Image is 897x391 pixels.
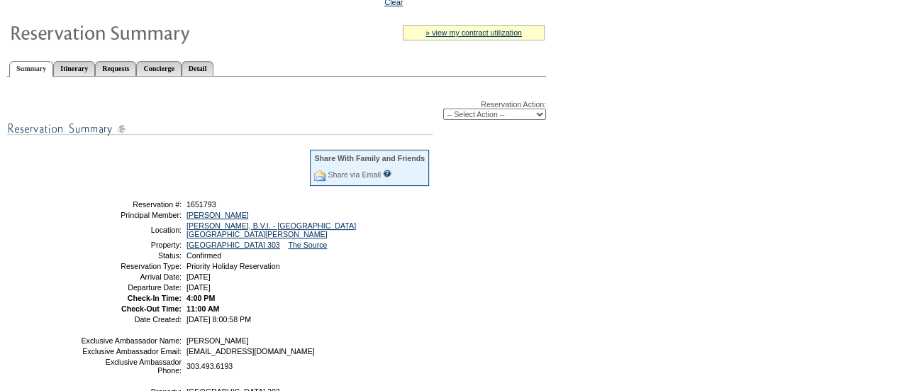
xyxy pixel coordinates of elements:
[80,336,182,345] td: Exclusive Ambassador Name:
[186,315,251,324] span: [DATE] 8:00:58 PM
[80,251,182,260] td: Status:
[186,304,219,313] span: 11:00 AM
[186,262,279,270] span: Priority Holiday Reservation
[186,283,211,292] span: [DATE]
[80,241,182,249] td: Property:
[186,211,249,219] a: [PERSON_NAME]
[80,358,182,375] td: Exclusive Ambassador Phone:
[182,61,214,76] a: Detail
[425,28,522,37] a: » view my contract utilization
[80,315,182,324] td: Date Created:
[314,154,425,163] div: Share With Family and Friends
[9,18,293,46] img: Reservaton Summary
[186,241,280,249] a: [GEOGRAPHIC_DATA] 303
[186,251,221,260] span: Confirmed
[186,347,315,356] span: [EMAIL_ADDRESS][DOMAIN_NAME]
[7,120,433,138] img: subTtlResSummary.gif
[186,272,211,281] span: [DATE]
[186,221,356,238] a: [PERSON_NAME], B.V.I. - [GEOGRAPHIC_DATA] [GEOGRAPHIC_DATA][PERSON_NAME]
[7,100,546,120] div: Reservation Action:
[80,272,182,281] td: Arrival Date:
[80,221,182,238] td: Location:
[383,170,391,177] input: What is this?
[186,362,233,370] span: 303.493.6193
[95,61,136,76] a: Requests
[121,304,182,313] strong: Check-Out Time:
[80,200,182,209] td: Reservation #:
[288,241,327,249] a: The Source
[80,211,182,219] td: Principal Member:
[128,294,182,302] strong: Check-In Time:
[9,61,53,77] a: Summary
[328,170,381,179] a: Share via Email
[186,336,249,345] span: [PERSON_NAME]
[53,61,95,76] a: Itinerary
[80,283,182,292] td: Departure Date:
[80,262,182,270] td: Reservation Type:
[186,200,216,209] span: 1651793
[80,347,182,356] td: Exclusive Ambassador Email:
[186,294,215,302] span: 4:00 PM
[136,61,181,76] a: Concierge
